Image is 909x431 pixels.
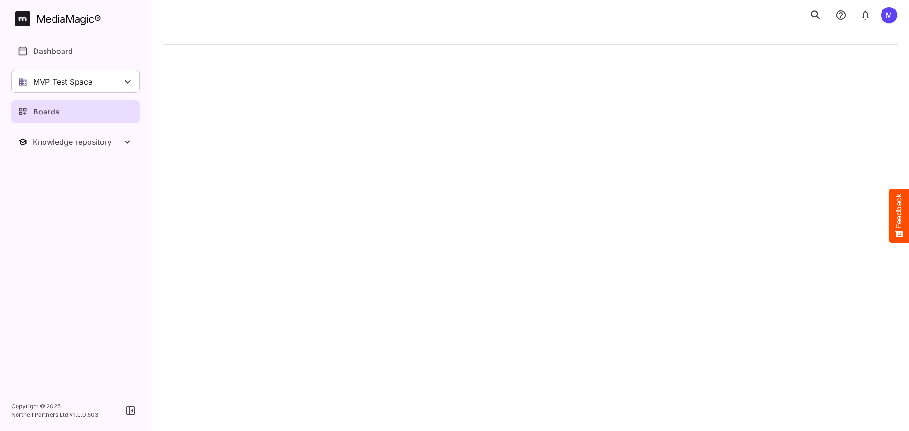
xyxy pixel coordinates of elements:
div: MediaMagic ® [36,11,101,27]
div: M [881,7,898,24]
button: Toggle Knowledge repository [11,131,140,153]
button: notifications [831,5,850,25]
p: Northell Partners Ltd v 1.0.0.503 [11,411,98,419]
p: Copyright © 2025 [11,402,98,411]
button: Feedback [889,189,909,243]
p: Dashboard [33,45,73,57]
p: Boards [33,106,60,117]
button: search [806,5,826,25]
a: Dashboard [11,40,140,62]
a: Boards [11,100,140,123]
a: MediaMagic® [15,11,140,26]
button: notifications [856,5,875,25]
p: MVP Test Space [33,76,92,88]
div: Knowledge repository [33,137,122,147]
nav: Knowledge repository [11,131,140,153]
